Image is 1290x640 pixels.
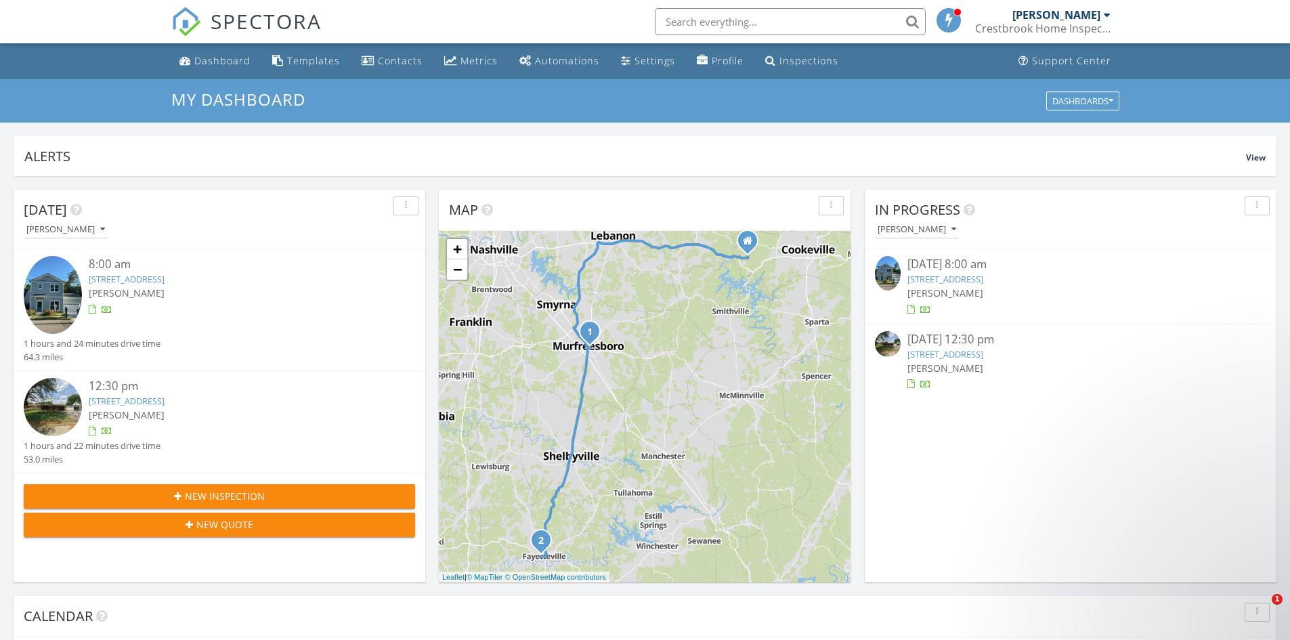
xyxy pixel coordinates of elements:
img: 9362793%2Fcover_photos%2FjrrtrgNsiJDEho1g5J4B%2Fsmall.jpg [24,256,82,334]
span: [PERSON_NAME] [89,408,165,421]
a: Settings [616,49,681,74]
span: 1 [1272,594,1283,605]
span: [PERSON_NAME] [89,286,165,299]
img: streetview [24,378,82,436]
div: 13993 Hopewell Rd, Silver Point TN 38582 [748,240,756,249]
i: 2 [538,536,544,546]
a: Templates [267,49,345,74]
span: [DATE] [24,200,67,219]
a: Automations (Basic) [514,49,605,74]
button: Dashboards [1046,91,1119,110]
span: [PERSON_NAME] [907,362,983,375]
div: Profile [712,54,744,67]
div: Contacts [378,54,423,67]
div: 1 hours and 22 minutes drive time [24,440,160,452]
a: Contacts [356,49,428,74]
div: 419 E State St, Murfreesboro, TN 37130 [590,331,598,339]
a: 8:00 am [STREET_ADDRESS] [PERSON_NAME] 1 hours and 24 minutes drive time 64.3 miles [24,256,415,364]
button: New Quote [24,513,415,537]
a: [STREET_ADDRESS] [907,273,983,285]
div: 64.3 miles [24,351,160,364]
img: The Best Home Inspection Software - Spectora [171,7,201,37]
a: Zoom in [447,239,467,259]
a: © MapTiler [467,573,503,581]
div: 1 hours and 24 minutes drive time [24,337,160,350]
div: [DATE] 12:30 pm [907,331,1234,348]
a: Company Profile [691,49,749,74]
a: Inspections [760,49,844,74]
button: [PERSON_NAME] [24,221,108,239]
a: Leaflet [442,573,465,581]
a: Dashboard [174,49,256,74]
div: Templates [287,54,340,67]
div: 8:00 am [89,256,383,273]
span: New Inspection [185,489,265,503]
iframe: Intercom live chat [1244,594,1276,626]
div: 12:30 pm [89,378,383,395]
span: New Quote [196,517,253,532]
a: Metrics [439,49,503,74]
div: Support Center [1032,54,1111,67]
div: Crestbrook Home Inspection, PLLC [975,22,1111,35]
div: [PERSON_NAME] [26,225,105,234]
div: Dashboard [194,54,251,67]
a: Support Center [1013,49,1117,74]
span: SPECTORA [211,7,322,35]
button: New Inspection [24,484,415,509]
div: [PERSON_NAME] [1012,8,1100,22]
div: Dashboards [1052,96,1113,106]
a: [STREET_ADDRESS] [89,395,165,407]
div: Inspections [779,54,838,67]
div: [PERSON_NAME] [878,225,956,234]
img: streetview [875,331,901,357]
span: Calendar [24,607,93,625]
div: | [439,572,609,583]
a: [DATE] 8:00 am [STREET_ADDRESS] [PERSON_NAME] [875,256,1266,316]
a: [STREET_ADDRESS] [907,348,983,360]
div: 53.0 miles [24,453,160,466]
span: [PERSON_NAME] [907,286,983,299]
a: Zoom out [447,259,467,280]
span: In Progress [875,200,960,219]
span: My Dashboard [171,88,305,110]
button: [PERSON_NAME] [875,221,959,239]
input: Search everything... [655,8,926,35]
a: [STREET_ADDRESS] [89,273,165,285]
i: 1 [587,328,593,337]
div: Metrics [460,54,498,67]
a: 12:30 pm [STREET_ADDRESS] [PERSON_NAME] 1 hours and 22 minutes drive time 53.0 miles [24,378,415,466]
div: [DATE] 8:00 am [907,256,1234,273]
a: [DATE] 12:30 pm [STREET_ADDRESS] [PERSON_NAME] [875,331,1266,391]
span: View [1246,152,1266,163]
div: Settings [635,54,675,67]
img: 9362793%2Fcover_photos%2FjrrtrgNsiJDEho1g5J4B%2Fsmall.jpg [875,256,901,291]
div: 1013 College St W, Fayetteville, TN 37334 [541,540,549,548]
span: Map [449,200,478,219]
a: SPECTORA [171,18,322,47]
a: © OpenStreetMap contributors [505,573,606,581]
div: Automations [535,54,599,67]
div: Alerts [24,147,1246,165]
